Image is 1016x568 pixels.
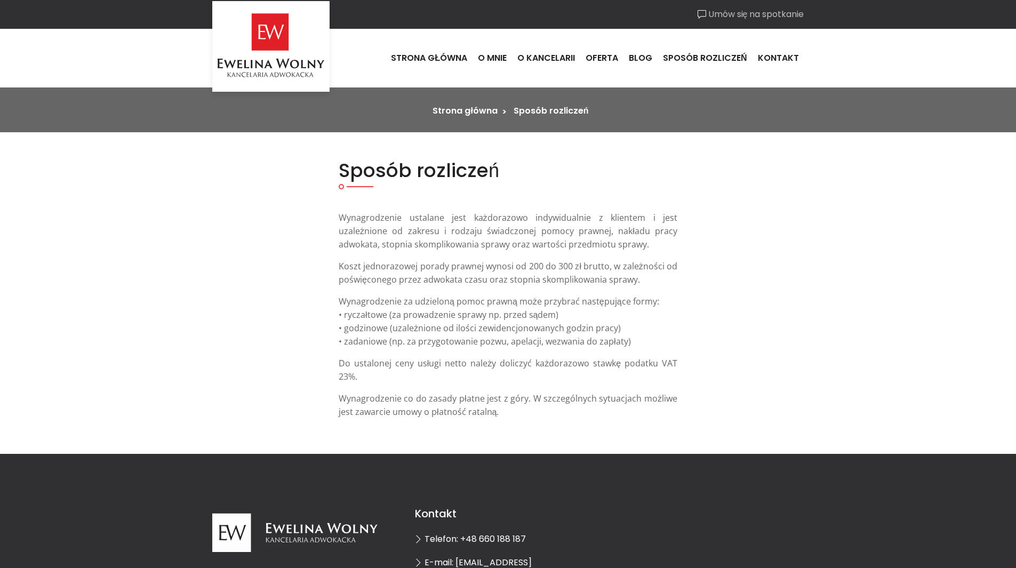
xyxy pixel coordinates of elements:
a: Sposób rozliczeń [658,44,753,73]
a: Oferta [580,44,623,73]
p: Koszt jednorazowej porady prawnej wynosi od 200 do 300 zł brutto, w zależności od poświęconego pr... [339,260,677,286]
p: Wynagrodzenie ustalane jest każdorazowo indywidualnie z klientem i jest uzależnione od zakresu i ... [339,211,677,251]
h2: Sposób rozliczeń [339,159,677,182]
a: Kontakt [753,44,804,73]
p: Wynagrodzenie co do zasady płatne jest z góry. W szczególnych sytuacjach możliwe jest zawarcie um... [339,392,677,419]
a: Blog [623,44,658,73]
img: logo [212,507,378,558]
a: O mnie [473,44,512,73]
a: Umów się na spotkanie [698,8,804,21]
a: O kancelarii [512,44,580,73]
p: Do ustalonej ceny usługi netto należy doliczyć każdorazowo stawkę podatku VAT 23%. [339,357,677,383]
li: Sposób rozliczeń [514,105,589,117]
a: Strona główna [433,105,497,117]
h4: Kontakt [415,507,602,520]
p: Wynagrodzenie za udzieloną pomoc prawną może przybrać następujące formy: • ryczałtowe (za prowadz... [339,295,677,348]
a: Strona główna [386,44,473,73]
